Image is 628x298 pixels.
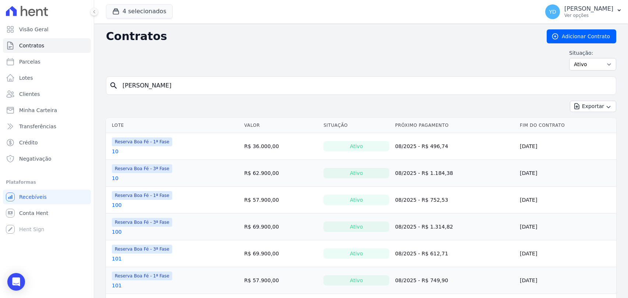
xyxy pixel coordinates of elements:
[3,87,91,101] a: Clientes
[112,201,122,209] a: 100
[3,22,91,37] a: Visão Geral
[395,143,448,149] a: 08/2025 - R$ 496,74
[112,272,172,280] span: Reserva Boa Fé - 1ª Fase
[517,240,616,267] td: [DATE]
[19,74,33,82] span: Lotes
[112,175,118,182] a: 10
[517,213,616,240] td: [DATE]
[517,118,616,133] th: Fim do Contrato
[241,240,321,267] td: R$ 69.900,00
[395,251,448,256] a: 08/2025 - R$ 612,71
[19,42,44,49] span: Contratos
[395,170,453,176] a: 08/2025 - R$ 1.184,38
[19,58,40,65] span: Parcelas
[517,133,616,160] td: [DATE]
[19,209,48,217] span: Conta Hent
[19,155,52,162] span: Negativação
[112,255,122,262] a: 101
[112,282,122,289] a: 101
[19,123,56,130] span: Transferências
[395,197,448,203] a: 08/2025 - R$ 752,53
[3,38,91,53] a: Contratos
[241,118,321,133] th: Valor
[106,118,241,133] th: Lote
[19,193,47,201] span: Recebíveis
[517,160,616,187] td: [DATE]
[19,107,57,114] span: Minha Carteira
[19,26,49,33] span: Visão Geral
[547,29,616,43] a: Adicionar Contrato
[3,190,91,204] a: Recebíveis
[392,118,517,133] th: Próximo Pagamento
[3,71,91,85] a: Lotes
[570,101,616,112] button: Exportar
[395,224,453,230] a: 08/2025 - R$ 1.314,82
[323,141,389,151] div: Ativo
[241,160,321,187] td: R$ 62.900,00
[112,228,122,236] a: 100
[323,168,389,178] div: Ativo
[3,54,91,69] a: Parcelas
[7,273,25,291] div: Open Intercom Messenger
[19,90,40,98] span: Clientes
[19,139,38,146] span: Crédito
[323,248,389,259] div: Ativo
[3,119,91,134] a: Transferências
[112,191,172,200] span: Reserva Boa Fé - 1ª Fase
[564,5,613,12] p: [PERSON_NAME]
[3,135,91,150] a: Crédito
[112,245,172,254] span: Reserva Boa Fé - 3ª Fase
[3,206,91,220] a: Conta Hent
[323,195,389,205] div: Ativo
[549,9,556,14] span: YD
[6,178,88,187] div: Plataformas
[517,267,616,294] td: [DATE]
[109,81,118,90] i: search
[106,4,173,18] button: 4 selecionados
[564,12,613,18] p: Ver opções
[3,103,91,118] a: Minha Carteira
[323,222,389,232] div: Ativo
[106,30,535,43] h2: Contratos
[323,275,389,286] div: Ativo
[320,118,392,133] th: Situação
[112,137,172,146] span: Reserva Boa Fé - 1ª Fase
[241,133,321,160] td: R$ 36.000,00
[112,164,172,173] span: Reserva Boa Fé - 3ª Fase
[395,277,448,283] a: 08/2025 - R$ 749,90
[112,218,172,227] span: Reserva Boa Fé - 3ª Fase
[241,267,321,294] td: R$ 57.900,00
[539,1,628,22] button: YD [PERSON_NAME] Ver opções
[112,148,118,155] a: 10
[569,49,616,57] label: Situação:
[3,151,91,166] a: Negativação
[517,187,616,213] td: [DATE]
[241,213,321,240] td: R$ 69.900,00
[241,187,321,213] td: R$ 57.900,00
[118,78,613,93] input: Buscar por nome do lote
